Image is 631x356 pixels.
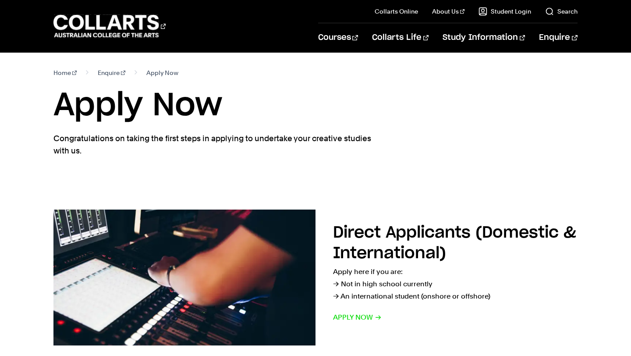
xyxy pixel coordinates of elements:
[479,7,531,16] a: Student Login
[318,23,358,52] a: Courses
[432,7,464,16] a: About Us
[53,86,577,125] h1: Apply Now
[146,67,178,79] span: Apply Now
[53,132,373,157] p: Congratulations on taking the first steps in applying to undertake your creative studies with us.
[333,266,578,303] p: Apply here if you are: → Not in high school currently → An international student (onshore or offs...
[443,23,525,52] a: Study Information
[53,67,77,79] a: Home
[375,7,418,16] a: Collarts Online
[98,67,125,79] a: Enquire
[539,23,577,52] a: Enquire
[333,225,576,261] h2: Direct Applicants (Domestic & International)
[333,311,382,324] span: Apply now
[53,14,166,39] div: Go to homepage
[372,23,429,52] a: Collarts Life
[53,210,577,345] a: Direct Applicants (Domestic & International) Apply here if you are:→ Not in high school currently...
[545,7,578,16] a: Search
